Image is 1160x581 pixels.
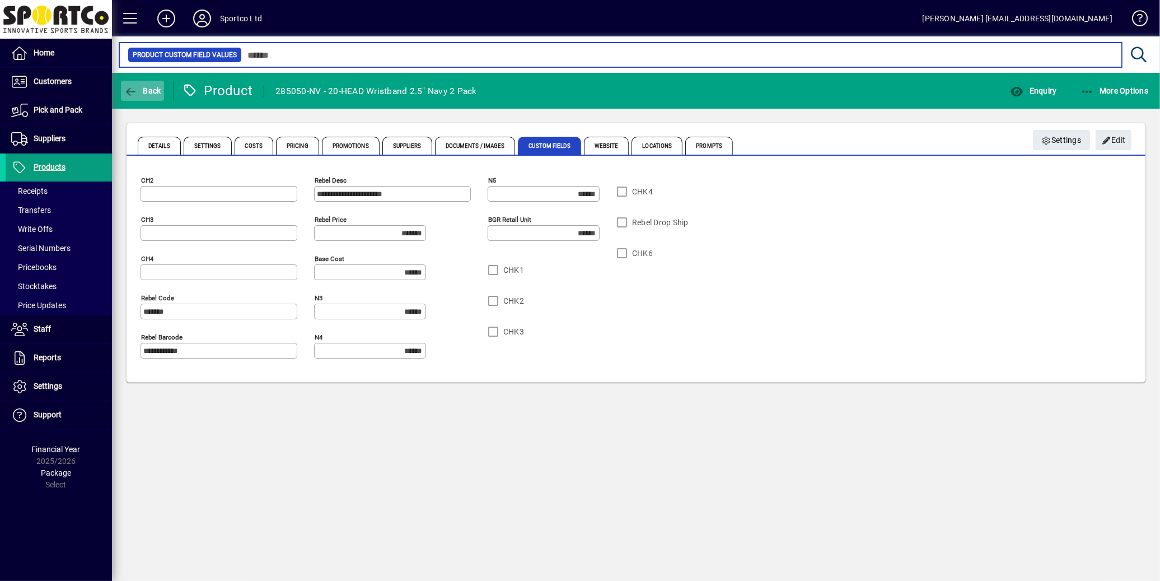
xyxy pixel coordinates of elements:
mat-label: Rebel Code [141,294,174,302]
a: Pick and Pack [6,96,112,124]
mat-label: CH3 [141,216,153,224]
span: Home [34,48,54,57]
span: Pricebooks [11,263,57,272]
span: Product Custom Field Values [133,49,237,61]
span: Receipts [11,187,48,196]
mat-label: Base Cost [315,255,344,263]
span: Settings [1042,131,1082,150]
mat-label: Rebel Barcode [141,333,183,341]
a: Customers [6,68,112,96]
a: Settings [6,373,112,401]
span: Locations [632,137,682,155]
span: Suppliers [382,137,432,155]
a: Support [6,401,112,429]
span: Reports [34,353,61,362]
span: Customers [34,77,72,86]
mat-label: Rebel Price [315,216,347,224]
span: Details [138,137,181,155]
button: More Options [1078,81,1152,101]
a: Serial Numbers [6,239,112,258]
span: Prompts [685,137,733,155]
span: Stocktakes [11,282,57,291]
span: Staff [34,324,51,333]
app-page-header-button: Back [112,81,174,101]
span: Documents / Images [435,137,516,155]
div: 285050-NV - 20-HEAD Wristband 2.5" Navy 2 Pack [275,82,477,100]
button: Add [148,8,184,29]
span: More Options [1081,86,1149,95]
div: Product [182,82,253,100]
mat-label: BGR Retail Unit [488,216,531,224]
span: Package [41,468,71,477]
mat-label: CH4 [141,255,153,263]
span: Transfers [11,206,51,215]
span: Price Updates [11,301,66,310]
span: Settings [184,137,232,155]
button: Enquiry [1007,81,1059,101]
span: Write Offs [11,225,53,234]
button: Settings [1033,130,1091,150]
span: Suppliers [34,134,66,143]
span: Back [124,86,161,95]
mat-label: N3 [315,294,322,302]
div: [PERSON_NAME] [EMAIL_ADDRESS][DOMAIN_NAME] [923,10,1112,27]
span: Costs [235,137,274,155]
span: Support [34,410,62,419]
span: Promotions [322,137,380,155]
button: Back [121,81,164,101]
a: Reports [6,344,112,372]
mat-label: Rebel Desc [315,176,347,184]
mat-label: CH2 [141,176,153,184]
a: Pricebooks [6,258,112,277]
span: Financial Year [32,445,81,454]
a: Stocktakes [6,277,112,296]
a: Receipts [6,182,112,201]
a: Price Updates [6,296,112,315]
span: Edit [1102,131,1126,150]
button: Edit [1096,130,1131,150]
span: Pick and Pack [34,105,82,114]
span: Website [584,137,629,155]
a: Write Offs [6,220,112,239]
a: Knowledge Base [1124,2,1146,39]
button: Profile [184,8,220,29]
span: Settings [34,382,62,391]
a: Transfers [6,201,112,220]
a: Suppliers [6,125,112,153]
span: Custom Fields [518,137,581,155]
a: Home [6,39,112,67]
a: Staff [6,315,112,343]
span: Serial Numbers [11,244,71,253]
div: Sportco Ltd [220,10,262,27]
span: Enquiry [1010,86,1056,95]
span: Pricing [276,137,319,155]
mat-label: N4 [315,333,322,341]
mat-label: N5 [488,176,496,184]
span: Products [34,162,66,171]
